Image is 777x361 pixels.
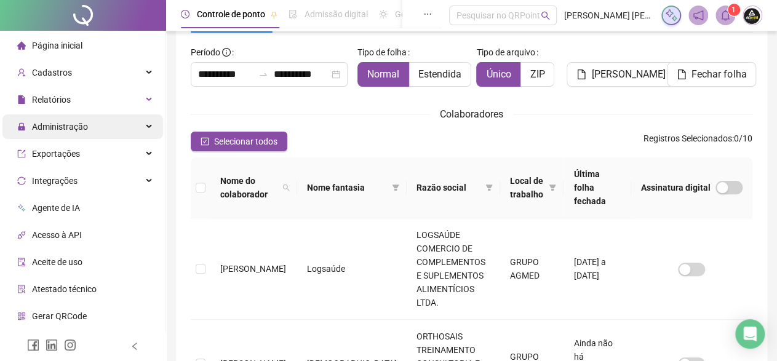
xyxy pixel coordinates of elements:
[395,9,457,19] span: Gestão de férias
[32,257,82,267] span: Aceite de uso
[500,218,564,320] td: GRUPO AGMED
[693,10,704,21] span: notification
[32,176,78,186] span: Integrações
[270,11,277,18] span: pushpin
[17,312,26,320] span: qrcode
[17,68,26,77] span: user-add
[17,231,26,239] span: api
[46,339,58,351] span: linkedin
[483,178,495,197] span: filter
[64,339,76,351] span: instagram
[567,62,675,87] button: [PERSON_NAME]
[17,285,26,293] span: solution
[32,284,97,294] span: Atestado técnico
[564,9,654,22] span: [PERSON_NAME] [PERSON_NAME] - GRUPO AGMED
[258,69,268,79] span: swap-right
[392,184,399,191] span: filter
[691,67,746,82] span: Fechar folha
[564,157,631,218] th: Última folha fechada
[181,10,189,18] span: clock-circle
[222,48,231,57] span: info-circle
[17,41,26,50] span: home
[735,319,765,349] div: Open Intercom Messenger
[644,132,752,151] span: : 0 / 10
[32,122,88,132] span: Administração
[17,122,26,131] span: lock
[644,133,732,143] span: Registros Selecionados
[416,181,480,194] span: Razão social
[664,9,678,22] img: sparkle-icon.fc2bf0ac1784a2077858766a79e2daf3.svg
[476,46,535,59] span: Tipo de arquivo
[32,149,80,159] span: Exportações
[17,149,26,158] span: export
[280,172,292,204] span: search
[32,311,87,321] span: Gerar QRCode
[731,6,736,14] span: 1
[576,69,586,79] span: file
[418,68,461,80] span: Estendida
[367,68,399,80] span: Normal
[546,172,559,204] span: filter
[389,178,402,197] span: filter
[423,10,432,18] span: ellipsis
[541,11,550,20] span: search
[32,68,72,77] span: Cadastros
[282,184,290,191] span: search
[677,69,687,79] span: file
[407,218,500,320] td: LOGSAÚDE COMERCIO DE COMPLEMENTOS E SUPLEMENTOS ALIMENTÍCIOS LTDA.
[17,177,26,185] span: sync
[743,6,762,25] img: 60144
[297,218,407,320] td: Logsaúde
[27,339,39,351] span: facebook
[667,62,756,87] button: Fechar folha
[191,132,287,151] button: Selecionar todos
[728,4,740,16] sup: 1
[549,184,556,191] span: filter
[720,10,731,21] span: bell
[32,203,80,213] span: Agente de IA
[191,47,220,57] span: Período
[130,342,139,351] span: left
[17,258,26,266] span: audit
[258,69,268,79] span: to
[641,181,711,194] span: Assinatura digital
[220,264,286,274] span: [PERSON_NAME]
[220,174,277,201] span: Nome do colaborador
[214,135,277,148] span: Selecionar todos
[201,137,209,146] span: check-square
[591,67,665,82] span: [PERSON_NAME]
[32,41,82,50] span: Página inicial
[530,68,544,80] span: ZIP
[485,184,493,191] span: filter
[197,9,265,19] span: Controle de ponto
[440,108,503,120] span: Colaboradores
[32,230,82,240] span: Acesso à API
[486,68,511,80] span: Único
[379,10,388,18] span: sun
[510,174,544,201] span: Local de trabalho
[32,95,71,105] span: Relatórios
[17,95,26,104] span: file
[289,10,297,18] span: file-done
[564,218,631,320] td: [DATE] a [DATE]
[357,46,407,59] span: Tipo de folha
[305,9,368,19] span: Admissão digital
[307,181,387,194] span: Nome fantasia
